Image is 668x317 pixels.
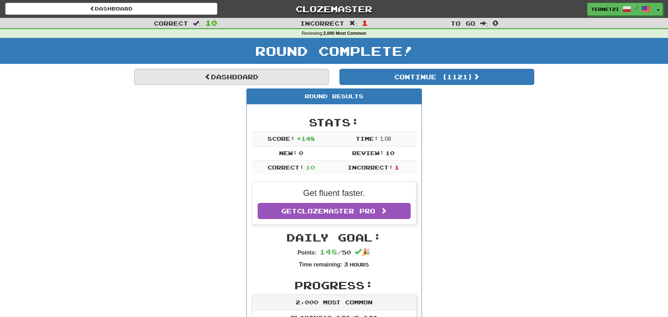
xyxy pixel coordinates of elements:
[205,19,217,27] span: 10
[306,164,315,171] span: 10
[297,135,315,142] span: + 148
[154,20,188,27] span: Correct
[323,31,366,36] strong: 2,000 Most Common
[348,164,393,171] span: Incorrect:
[252,279,416,291] h2: Progress:
[298,250,317,256] strong: Points:
[5,3,217,15] a: Dashboard
[349,20,357,26] span: :
[258,187,411,199] p: Get fluent faster.
[300,20,344,27] span: Incorrect
[352,150,384,156] span: Review:
[252,295,416,310] div: 2,000 Most Common
[587,3,654,15] a: ternetzi /
[2,44,666,58] h1: Round Complete!
[299,150,303,156] span: 0
[635,6,638,11] span: /
[319,247,337,256] span: 148
[385,150,395,156] span: 10
[451,20,475,27] span: To go
[480,20,488,26] span: :
[134,69,329,85] a: Dashboard
[344,261,348,268] span: 3
[193,20,201,26] span: :
[247,89,422,104] div: Round Results
[228,3,440,15] a: Clozemaster
[267,135,295,142] span: Score:
[252,117,416,128] h2: Stats:
[362,19,368,27] span: 1
[279,150,297,156] span: New:
[350,262,369,268] small: Hours
[319,249,351,256] span: / 50
[591,6,619,12] span: ternetzi
[299,262,342,268] strong: Time remaining:
[252,232,416,243] h2: Daily Goal:
[356,135,378,142] span: Time:
[355,248,370,256] span: 🎉
[492,19,498,27] span: 0
[339,69,534,85] button: Continue (1121)
[267,164,304,171] span: Correct:
[258,203,411,219] a: GetClozemaster Pro
[395,164,399,171] span: 1
[297,207,375,215] span: Clozemaster Pro
[380,136,391,142] span: 1 : 0 8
